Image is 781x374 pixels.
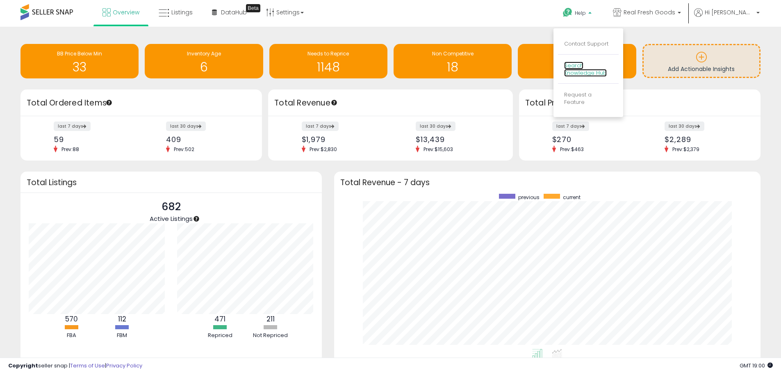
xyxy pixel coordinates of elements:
span: Add Actionable Insights [668,65,735,73]
div: seller snap | | [8,362,142,370]
h3: Total Listings [27,179,316,186]
b: 570 [65,314,78,324]
span: Prev: 502 [170,146,198,153]
label: last 30 days [166,122,206,131]
h1: 33 [25,60,134,74]
div: Not Repriced [246,332,295,340]
b: 211 [266,314,275,324]
h1: 18 [398,60,508,74]
span: Inventory Age [187,50,221,57]
span: Overview [113,8,139,16]
div: 409 [166,135,248,144]
h3: Total Revenue [274,97,507,109]
h1: 0 [522,60,632,74]
a: Search Knowledge Hub [564,62,607,77]
p: 682 [150,199,193,215]
b: 471 [214,314,225,324]
span: Prev: $2,379 [668,146,704,153]
div: Repriced [196,332,245,340]
a: Inventory Age 6 [145,44,263,78]
a: Add Actionable Insights [644,45,759,77]
span: Non Competitive [432,50,474,57]
div: 59 [54,135,135,144]
label: last 7 days [552,122,589,131]
span: current [563,194,581,201]
div: Tooltip anchor [105,99,113,106]
div: Tooltip anchor [330,99,338,106]
span: DataHub [221,8,247,16]
span: Needs to Reprice [307,50,349,57]
span: Help [575,9,586,16]
div: FBA [47,332,96,340]
a: BB Price Below Min 33 [20,44,139,78]
span: Hi [PERSON_NAME] [705,8,754,16]
a: Selling @ Max 0 [518,44,636,78]
a: Privacy Policy [106,362,142,369]
span: Prev: 88 [57,146,83,153]
h1: 6 [149,60,259,74]
div: FBM [98,332,147,340]
a: Contact Support [564,40,608,48]
h1: 1148 [273,60,383,74]
a: Needs to Reprice 1148 [269,44,387,78]
span: previous [518,194,540,201]
div: $1,979 [302,135,385,144]
strong: Copyright [8,362,38,369]
div: Tooltip anchor [246,4,260,12]
span: Listings [171,8,193,16]
label: last 30 days [416,122,455,131]
span: Prev: $15,603 [419,146,457,153]
h3: Total Profit [525,97,754,109]
h3: Total Ordered Items [27,97,256,109]
span: Real Fresh Goods [624,8,675,16]
label: last 7 days [302,122,339,131]
span: Prev: $2,830 [305,146,341,153]
h3: Total Revenue - 7 days [340,179,754,186]
a: Help [556,1,600,27]
a: Terms of Use [70,362,105,369]
span: Prev: $463 [556,146,588,153]
a: Request a Feature [564,91,592,106]
div: $270 [552,135,634,144]
span: Active Listings [150,214,193,223]
a: Non Competitive 18 [394,44,512,78]
label: last 7 days [54,122,91,131]
a: Hi [PERSON_NAME] [694,8,760,27]
div: $2,289 [665,135,746,144]
b: 112 [118,314,126,324]
div: Tooltip anchor [193,215,200,223]
span: BB Price Below Min [57,50,102,57]
div: $13,439 [416,135,499,144]
span: 2025-10-14 19:00 GMT [740,362,773,369]
label: last 30 days [665,122,704,131]
i: Get Help [562,7,573,18]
